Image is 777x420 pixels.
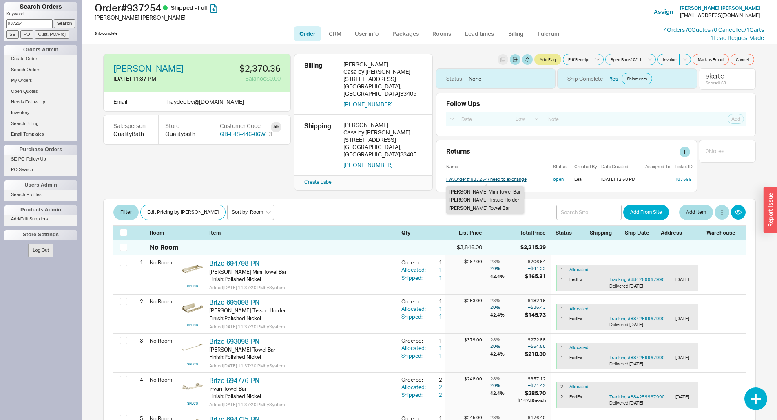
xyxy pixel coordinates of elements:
div: [DATE] [675,394,695,407]
button: Allocated [569,267,589,273]
div: Date Created [601,164,642,169]
div: Users Admin [4,180,77,190]
div: $253.00 [445,298,482,304]
div: $2,215.29 [520,243,546,251]
div: [GEOGRAPHIC_DATA] , [GEOGRAPHIC_DATA] 33405 [343,143,423,158]
button: Filter [113,205,139,220]
a: Needs Follow Up [4,98,77,106]
span: [DATE] [629,322,643,328]
div: Products Admin [4,205,77,215]
a: Add/Edit Suppliers [4,215,77,223]
span: Shipped - Full [171,4,207,11]
div: Orders Admin [4,45,77,55]
div: $357.12 [518,376,546,382]
div: 28 % [490,298,523,304]
a: Brizo 694776-PN [209,376,259,385]
span: Add Item [686,207,706,217]
button: Assign [654,8,673,16]
div: $272.88 [525,337,546,343]
div: – $54.58 [525,343,546,350]
div: $285.70 [518,389,546,397]
div: No Room [150,334,179,347]
span: [DATE] [629,361,643,367]
div: Casa by [PERSON_NAME] [343,68,423,75]
div: 1 [427,313,442,320]
h1: Search Orders [4,2,77,11]
div: 42.4 % [490,389,516,397]
button: Shipped:1 [401,274,442,281]
div: Address [661,229,702,236]
a: Create Order [4,55,77,63]
button: Shipped:2 [401,391,442,398]
div: 1 [427,305,442,312]
button: Pdf Receipt [563,54,592,65]
a: Order [294,26,321,41]
div: – $71.42 [518,382,546,389]
a: Brizo 694798-PN [209,259,259,267]
a: SE PO Follow Up [4,155,77,163]
div: Billing [304,61,337,108]
div: No Room [150,295,179,308]
span: Add From Site [630,207,662,217]
div: [GEOGRAPHIC_DATA] , [GEOGRAPHIC_DATA] 33405 [343,83,423,97]
a: open [553,176,571,182]
div: Invari Towel Bar [209,385,395,392]
div: 20 % [490,343,523,350]
span: FedEx [569,277,582,282]
div: – $36.43 [525,304,546,310]
span: Delivered [609,283,629,289]
div: Finish : Polished Nickel [209,275,395,283]
div: $206.64 [525,259,546,265]
div: Status [553,164,571,169]
div: Item [209,229,398,236]
div: 2 [427,383,442,391]
div: Shipped: [401,352,427,359]
div: Warehouse [706,229,739,236]
div: QualityBath [113,130,148,138]
div: Added [DATE] 11:37:20 PM by System [209,401,395,408]
span: Filter [120,207,132,217]
div: 1 [560,345,566,351]
span: Edit Pricing by [PERSON_NAME] [147,207,219,217]
div: 3 [269,130,272,138]
div: $165.31 [525,273,546,280]
div: [PERSON_NAME] Mini Towel Bar [449,188,520,196]
div: Salesperson [113,122,148,130]
a: Fulcrum [532,26,565,41]
input: Cust. PO/Proj [35,30,69,39]
input: Note [544,114,687,125]
div: [DATE] [675,355,695,367]
div: Qualitybath [165,130,206,138]
button: [PHONE_NUMBER] [343,161,393,169]
a: Open Quotes [4,87,77,96]
div: List Price [445,229,482,236]
div: 2 [427,376,442,383]
div: [STREET_ADDRESS] [343,136,423,143]
div: Added [DATE] 11:37:20 PM by System [209,284,395,291]
div: No Room [150,255,179,269]
a: Billing [502,26,530,41]
div: [PERSON_NAME] Towel Bar [209,346,395,353]
div: [EMAIL_ADDRESS][DOMAIN_NAME] [680,13,760,18]
div: $3,846.00 [445,243,482,251]
div: – $41.33 [525,265,546,272]
button: Shipped:1 [401,352,442,359]
div: 3 [133,334,143,347]
button: Allocated [569,384,589,390]
div: Ordered: [401,376,427,383]
div: Shipping [304,121,337,169]
span: Delivered [609,400,629,406]
span: [DATE] [629,283,643,289]
span: Add [731,116,740,122]
a: Brizo 693098-PN [209,337,259,345]
div: Ship complete [95,31,117,36]
input: Date [457,114,509,125]
a: 1Lead RequestMade [710,34,764,41]
div: Ordered: [401,298,427,305]
div: Added [DATE] 11:37:20 PM by System [209,323,395,330]
div: [DATE] 11:37 PM [113,75,196,83]
span: Cancel [736,56,749,63]
button: [PHONE_NUMBER] [343,101,393,108]
div: Name [446,164,550,169]
button: Add Item [679,205,713,220]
